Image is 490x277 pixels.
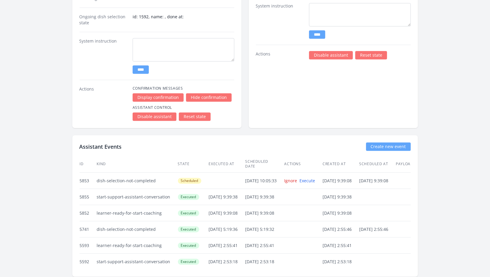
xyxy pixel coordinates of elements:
[97,205,178,221] td: learner-ready-for-start-coaching
[133,112,176,121] a: Disable assistant
[366,142,411,151] a: Create new event
[323,237,359,254] td: [DATE] 2:55:41
[245,237,284,254] td: [DATE] 2:55:41
[133,14,234,26] dd: id: 1592, name: , done at:
[80,254,97,270] td: 5592
[80,38,128,74] dt: System instruction
[133,93,184,102] a: Display confirmation
[80,173,97,189] td: 5853
[245,189,284,205] td: [DATE] 9:39:38
[209,254,245,270] td: [DATE] 2:53:18
[245,156,284,173] th: Scheduled date
[323,173,359,189] td: [DATE] 9:39:08
[323,254,359,270] td: [DATE] 2:53:18
[256,51,304,59] dt: Actions
[245,254,284,270] td: [DATE] 2:53:18
[178,259,199,265] span: Executed
[97,189,178,205] td: start-support-assistant-conversation
[359,156,396,173] th: Scheduled at
[97,156,178,173] th: Kind
[80,86,128,121] dt: Actions
[323,221,359,237] td: [DATE] 2:55:46
[97,173,178,189] td: dish-selection-not-completed
[284,178,297,183] a: Ignore
[209,205,245,221] td: [DATE] 9:39:08
[245,221,284,237] td: [DATE] 5:19:32
[396,156,421,173] th: Payload
[245,205,284,221] td: [DATE] 9:39:08
[309,51,353,59] a: Disable assistant
[80,14,128,26] dt: Ongoing dish selection state
[323,205,359,221] td: [DATE] 9:39:08
[178,156,209,173] th: State
[355,51,387,59] a: Reset state
[359,173,396,189] td: [DATE] 9:39:08
[178,210,199,216] span: Executed
[97,254,178,270] td: start-support-assistant-conversation
[179,112,211,121] a: Reset state
[133,105,234,110] h4: Assistant Control
[80,237,97,254] td: 5593
[186,93,232,102] a: Hide confirmation
[323,189,359,205] td: [DATE] 9:39:38
[256,3,304,39] dt: System instruction
[323,156,359,173] th: Created at
[133,86,234,91] h4: Confirmation Messages
[300,178,315,183] a: Execute
[245,173,284,189] td: [DATE] 10:05:33
[80,221,97,237] td: 5741
[80,205,97,221] td: 5852
[178,243,199,249] span: Executed
[80,142,122,151] h2: Assistant Events
[80,156,97,173] th: ID
[97,221,178,237] td: dish-selection-not-completed
[209,189,245,205] td: [DATE] 9:39:38
[178,194,199,200] span: Executed
[209,221,245,237] td: [DATE] 5:19:36
[209,237,245,254] td: [DATE] 2:55:41
[178,178,201,184] span: Scheduled
[97,237,178,254] td: learner-ready-for-start-coaching
[359,221,396,237] td: [DATE] 2:55:46
[178,226,199,232] span: Executed
[80,189,97,205] td: 5855
[284,156,323,173] th: Actions
[209,156,245,173] th: Executed at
